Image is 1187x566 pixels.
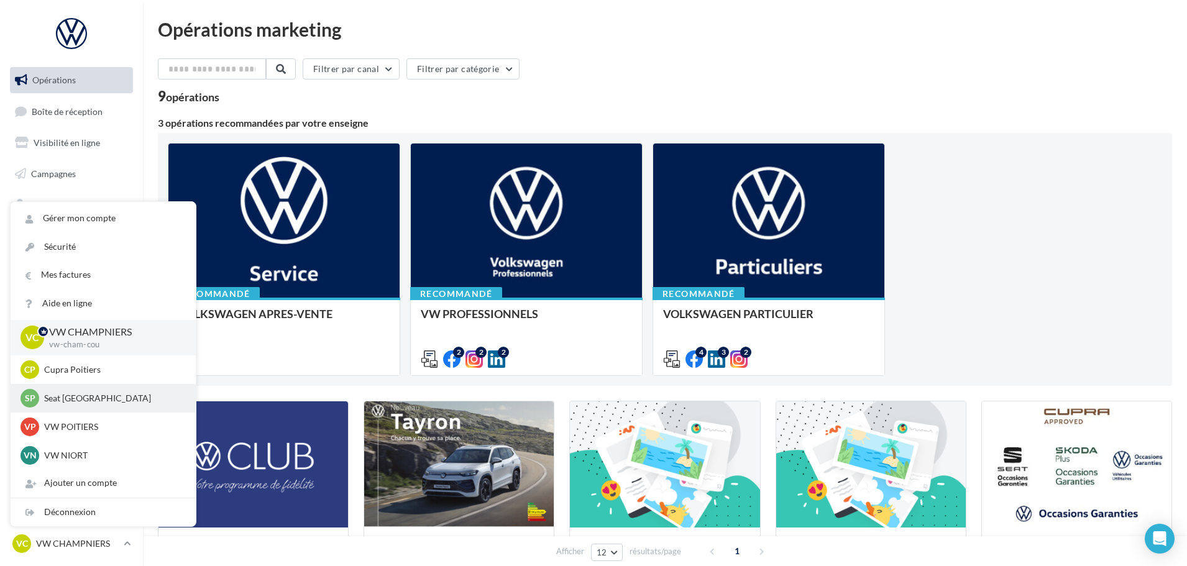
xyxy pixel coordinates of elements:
p: Seat [GEOGRAPHIC_DATA] [44,392,181,404]
div: 3 [718,347,729,358]
a: Gérer mon compte [11,204,196,232]
div: Open Intercom Messenger [1145,524,1175,554]
span: Afficher [556,545,584,557]
span: Opérations [32,75,76,85]
div: VOLKSWAGEN APRES-VENTE [178,308,390,332]
a: Visibilité en ligne [7,130,135,156]
div: 2 [498,347,509,358]
a: Sécurité [11,233,196,261]
a: VC VW CHAMPNIERS [10,532,133,555]
button: 12 [591,544,623,561]
div: opérations [166,91,219,103]
div: 4 [695,347,707,358]
span: résultats/page [630,545,681,557]
span: Campagnes [31,168,76,179]
div: Recommandé [653,287,745,301]
a: Médiathèque [7,222,135,249]
a: Boîte de réception [7,98,135,125]
a: Contacts [7,192,135,218]
span: VC [25,331,39,345]
div: VW PROFESSIONNELS [421,308,632,332]
a: Opérations [7,67,135,93]
span: Boîte de réception [32,106,103,116]
div: 3 opérations recommandées par votre enseigne [158,118,1172,128]
a: Campagnes [7,161,135,187]
span: VC [16,537,28,550]
div: Recommandé [410,287,502,301]
button: Filtrer par canal [303,58,400,80]
span: CP [24,363,35,376]
span: Visibilité en ligne [34,137,100,148]
p: Cupra Poitiers [44,363,181,376]
span: VN [24,449,37,462]
div: 2 [475,347,487,358]
div: Opérations marketing [158,20,1172,39]
p: VW CHAMPNIERS [49,325,176,339]
div: 9 [158,89,219,103]
div: VOLKSWAGEN PARTICULIER [663,308,874,332]
div: Ajouter un compte [11,469,196,497]
a: Calendrier [7,253,135,280]
a: Mes factures [11,261,196,289]
span: SP [25,392,35,404]
span: VP [24,421,36,433]
div: 2 [740,347,751,358]
a: PLV et print personnalisable [7,285,135,321]
button: Filtrer par catégorie [406,58,520,80]
p: vw-cham-cou [49,339,176,350]
p: VW CHAMPNIERS [36,537,119,550]
p: VW POITIERS [44,421,181,433]
div: Déconnexion [11,498,196,526]
span: 12 [597,547,607,557]
div: Recommandé [168,287,260,301]
p: VW NIORT [44,449,181,462]
span: 1 [727,541,747,561]
span: Contacts [31,199,66,209]
div: 2 [453,347,464,358]
a: Aide en ligne [11,290,196,317]
a: Campagnes DataOnDemand [7,326,135,362]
